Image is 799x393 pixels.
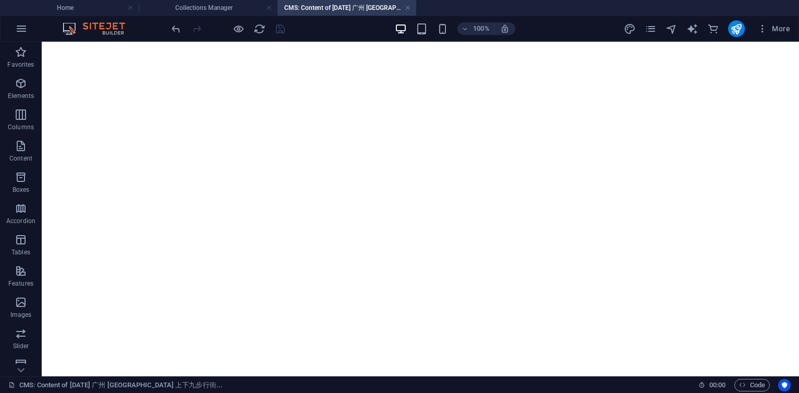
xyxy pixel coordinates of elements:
i: Publish [730,23,742,35]
button: Code [734,379,770,391]
i: Navigator [665,23,677,35]
i: On resize automatically adjust zoom level to fit chosen device. [500,24,510,33]
span: Code [739,379,765,391]
p: Images [10,311,32,319]
button: More [753,20,794,37]
img: Editor Logo [60,22,138,35]
button: Click here to leave preview mode and continue editing [232,22,245,35]
span: 00 00 [709,379,725,391]
p: Columns [8,123,34,131]
h6: Session time [698,379,726,391]
button: text_generator [686,22,699,35]
i: Design (Ctrl+Alt+Y) [624,23,636,35]
button: design [624,22,636,35]
p: Favorites [7,60,34,69]
i: AI Writer [686,23,698,35]
button: pages [645,22,657,35]
p: Slider [13,342,29,350]
button: 100% [457,22,494,35]
span: More [757,23,790,34]
button: commerce [707,22,720,35]
i: Pages (Ctrl+Alt+S) [645,23,657,35]
p: Elements [8,92,34,100]
i: Undo: Change text (Ctrl+Z) [170,23,182,35]
p: Content [9,154,32,163]
span: : [717,381,718,389]
button: reload [253,22,265,35]
p: Accordion [6,217,35,225]
p: Boxes [13,186,30,194]
button: Usercentrics [778,379,791,391]
button: publish [728,20,745,37]
h6: 100% [473,22,490,35]
p: Features [8,279,33,288]
i: Commerce [707,23,719,35]
button: undo [170,22,182,35]
button: navigator [665,22,678,35]
h4: CMS: Content of [DATE] 广州 [GEOGRAPHIC_DATA] 上下九步行街... [277,2,416,14]
h4: Collections Manager [139,2,277,14]
a: Click to cancel selection. Double-click to open Pages [8,379,223,391]
p: Tables [11,248,30,256]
